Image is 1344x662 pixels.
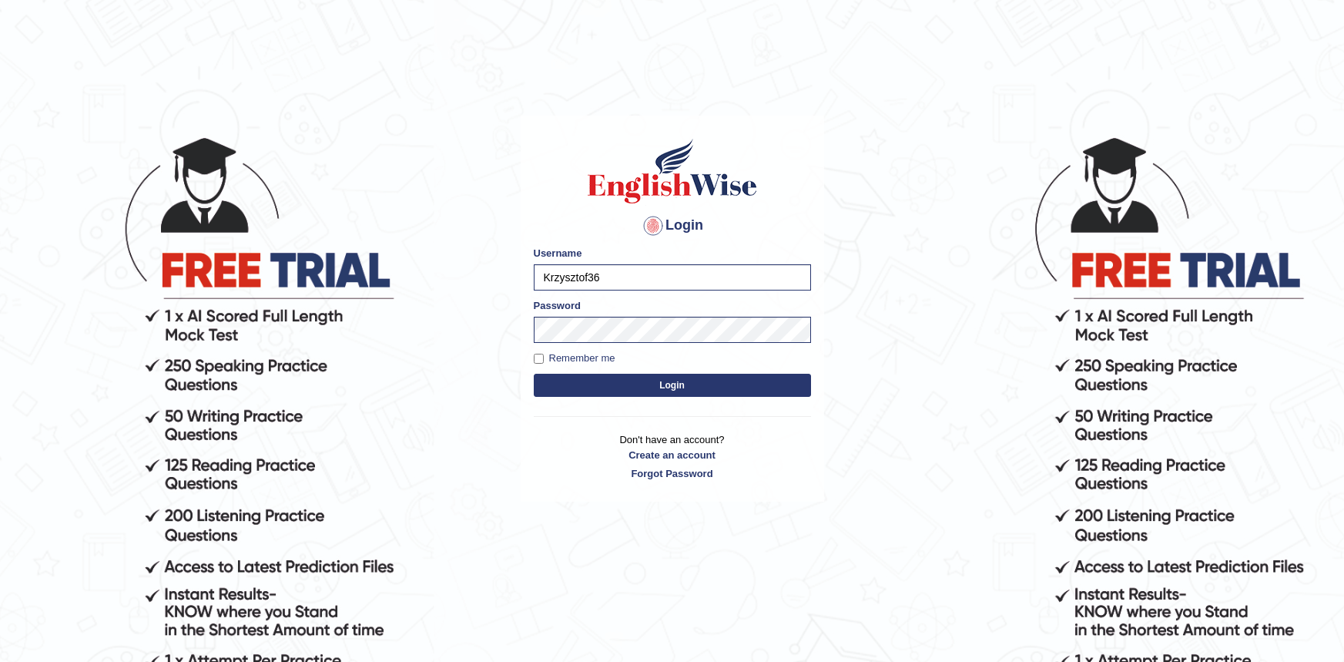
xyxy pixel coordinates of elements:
a: Forgot Password [534,466,811,481]
label: Remember me [534,351,615,366]
input: Remember me [534,354,544,364]
p: Don't have an account? [534,432,811,480]
button: Login [534,374,811,397]
img: Logo of English Wise sign in for intelligent practice with AI [585,136,760,206]
label: Username [534,246,582,260]
a: Create an account [534,448,811,462]
h4: Login [534,213,811,238]
label: Password [534,298,581,313]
